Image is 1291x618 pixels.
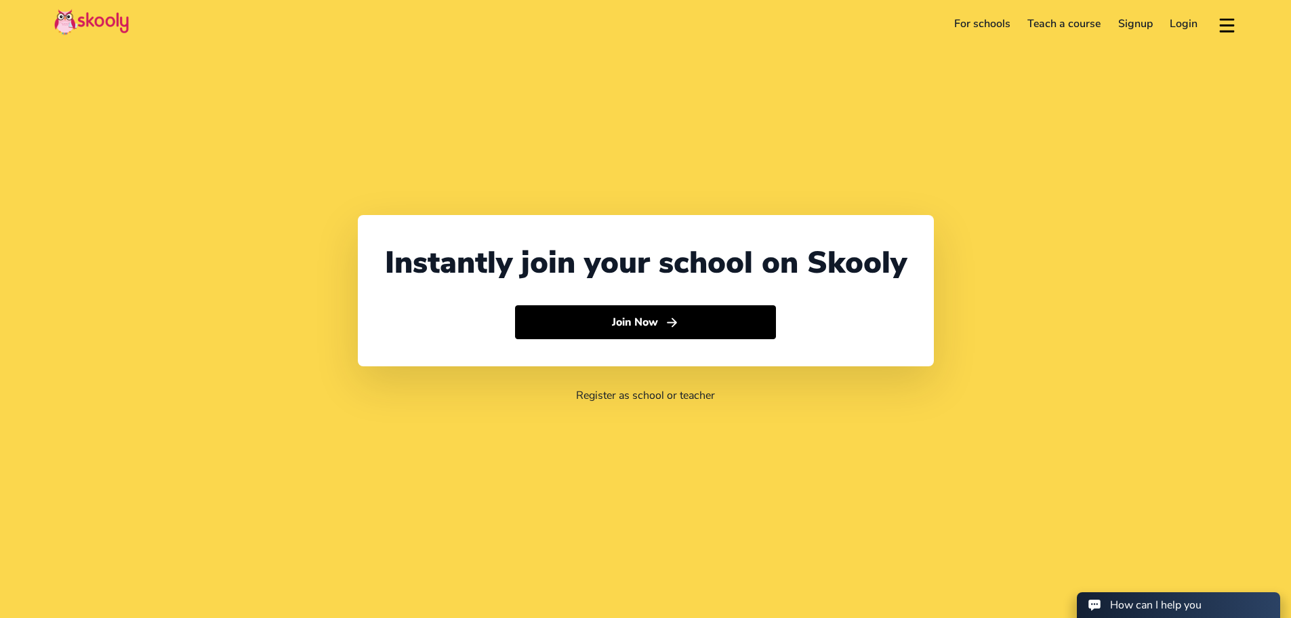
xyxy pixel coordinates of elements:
a: Login [1162,13,1207,35]
a: Signup [1109,13,1162,35]
a: For schools [945,13,1019,35]
img: Skooly [54,9,129,35]
button: Join Nowarrow forward outline [515,305,776,339]
button: menu outline [1217,13,1237,35]
ion-icon: arrow forward outline [665,315,679,330]
a: Teach a course [1019,13,1109,35]
a: Register as school or teacher [576,388,715,403]
div: Instantly join your school on Skooly [385,242,907,284]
